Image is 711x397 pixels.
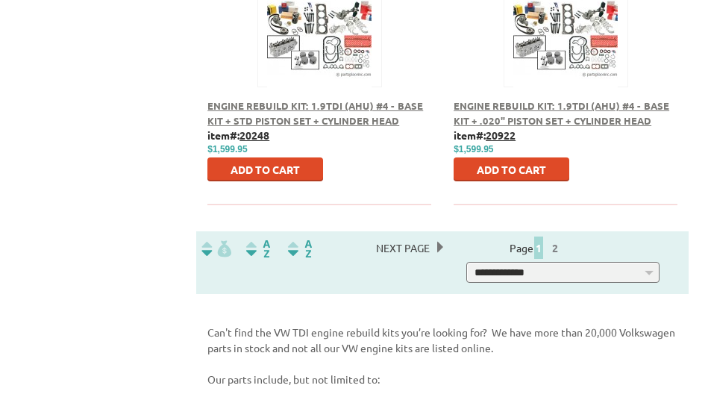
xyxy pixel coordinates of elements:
[207,325,677,356] p: Can't find the VW TDI engine rebuild kits you’re looking for? We have more than 20,000 Volkswagen...
[534,237,543,259] span: 1
[454,157,569,181] button: Add to Cart
[207,372,677,387] p: Our parts include, but not limited to:
[369,241,437,254] a: Next Page
[486,128,516,142] u: 20922
[207,99,423,127] a: Engine Rebuild Kit: 1.9TDI (AHU) #4 - Base Kit + STD Piston Set + Cylinder head
[548,241,562,254] a: 2
[207,144,247,154] span: $1,599.95
[369,237,437,259] span: Next Page
[454,99,669,127] a: Engine Rebuild Kit: 1.9TDI (AHU) #4 - Base Kit + .020" Piston Set + Cylinder Head
[454,144,493,154] span: $1,599.95
[470,237,604,259] div: Page
[243,240,273,257] img: Sort by Headline
[201,240,231,257] img: filterpricelow.svg
[477,163,546,176] span: Add to Cart
[285,240,315,257] img: Sort by Sales Rank
[239,128,269,142] u: 20248
[231,163,300,176] span: Add to Cart
[207,157,323,181] button: Add to Cart
[207,128,269,142] b: item#:
[454,128,516,142] b: item#:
